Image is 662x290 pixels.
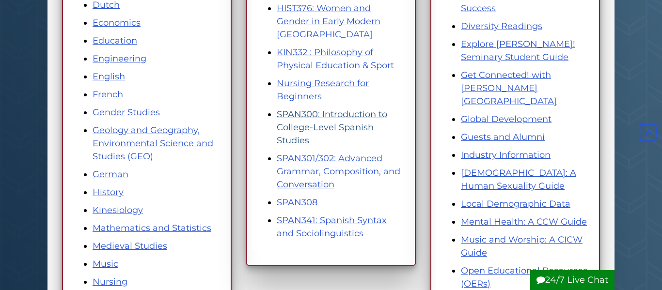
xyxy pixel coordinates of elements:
[277,153,400,190] a: SPAN301/302: Advanced Grammar, Composition, and Conversation
[530,270,615,290] button: 24/7 Live Chat
[277,3,380,40] a: HIST376: Women and Gender in Early Modern [GEOGRAPHIC_DATA]
[461,21,542,31] a: Diversity Readings
[93,89,123,100] a: French
[461,39,575,62] a: Explore [PERSON_NAME]! Seminary Student Guide
[461,234,583,258] a: Music and Worship: A CICW Guide
[461,150,551,160] a: Industry Information
[277,215,387,239] a: SPAN341: Spanish Syntax and Sociolinguistics
[636,127,660,138] a: Back to Top
[93,241,167,251] a: Medieval Studies
[277,109,387,146] a: SPAN300: Introduction to College-Level Spanish Studies
[93,53,146,64] a: Engineering
[93,169,128,180] a: German
[461,114,552,124] a: Global Development
[93,35,137,46] a: Education
[461,168,576,191] a: [DEMOGRAPHIC_DATA]: A Human Sexuality Guide
[461,265,587,289] a: Open Educational Resources (OERs)
[277,197,317,208] a: SPAN308
[93,276,127,287] a: Nursing
[93,71,125,82] a: English
[277,78,369,102] a: Nursing Research for Beginners
[461,70,557,107] a: Get Connected! with [PERSON_NAME][GEOGRAPHIC_DATA]
[93,223,211,233] a: Mathematics and Statistics
[93,205,143,215] a: Kinesiology
[93,125,213,162] a: Geology and Geography, Environmental Science and Studies (GEO)
[93,107,160,118] a: Gender Studies
[93,259,118,269] a: Music
[461,198,570,209] a: Local Demographic Data
[461,132,545,142] a: Guests and Alumni
[461,216,587,227] a: Mental Health: A CCW Guide
[93,17,141,28] a: Economics
[277,47,394,71] a: KIN332 : Philosophy of Physical Education & Sport
[93,187,124,198] a: History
